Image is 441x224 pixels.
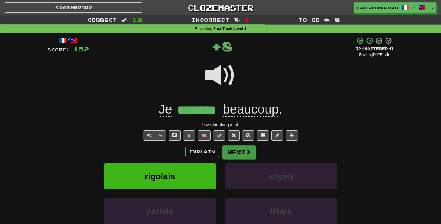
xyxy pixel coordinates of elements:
[73,45,89,53] span: 152
[335,16,340,23] span: 8
[198,130,211,141] button: 🧠
[132,16,142,23] span: 12
[5,2,142,13] a: Dashboard
[143,130,155,141] button: Play sentence audio (ctl+space)
[286,130,298,141] button: Add to collection (alt+a)
[219,102,282,117] span: .
[185,147,219,157] button: Explain
[223,102,279,117] span: beaucoup
[257,130,269,141] button: Discuss sentence (alt+u)
[155,130,166,141] button: ½
[222,38,232,54] span: 8
[145,172,175,181] span: rigolais
[211,37,222,55] span: +
[48,37,89,44] div: /
[354,2,429,13] a: Eastwoodknight /
[213,130,225,141] button: Set this sentence to 100% Mastered (alt+m)
[183,130,195,141] button: Favorite sentence (alt+f)
[357,5,399,11] span: Eastwoodknight
[355,46,364,51] span: 50 %
[104,163,216,189] button: rigolais
[152,2,289,13] a: Clozemaster
[355,46,393,51] div: Mastered
[234,18,240,23] span: :
[87,17,117,23] span: Correct
[324,18,331,23] span: :
[225,163,337,189] button: voyais
[245,16,250,23] span: 1
[412,5,415,9] span: /
[242,130,254,141] button: Ignore sentence (alt+i)
[169,130,181,141] button: Show image (alt+x)
[121,18,128,23] span: :
[48,47,70,52] span: Score:
[48,121,393,127] div: I was laughing a lot.
[191,17,229,23] span: Incorrect
[299,17,320,23] span: To go
[271,130,283,141] button: Edit sentence (alt+d)
[270,206,292,216] span: lisais
[228,130,240,141] button: Reset to 0% Mastered (alt+r)
[359,53,383,57] small: Review: [DATE]
[142,130,166,141] div: Text-to-speech controls
[159,102,172,117] span: Je
[213,27,246,31] strong: Fast Track Level 1
[268,172,294,181] span: voyais
[222,145,256,159] button: Next
[146,206,173,216] span: parlais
